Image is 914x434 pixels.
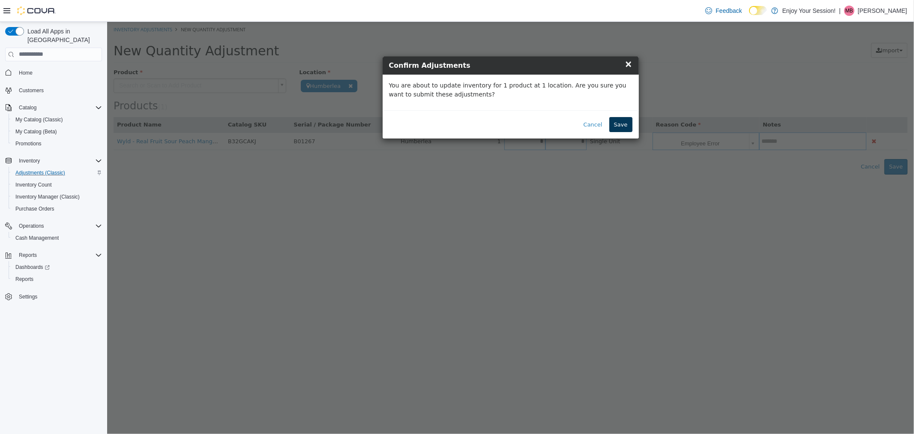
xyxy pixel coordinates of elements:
[12,262,53,272] a: Dashboards
[15,85,47,96] a: Customers
[12,115,102,125] span: My Catalog (Classic)
[15,85,102,96] span: Customers
[12,274,102,284] span: Reports
[15,250,40,260] button: Reports
[12,192,83,202] a: Inventory Manager (Classic)
[12,204,102,214] span: Purchase Orders
[15,181,52,188] span: Inventory Count
[15,235,59,241] span: Cash Management
[2,220,105,232] button: Operations
[15,169,65,176] span: Adjustments (Classic)
[2,102,105,114] button: Catalog
[15,292,41,302] a: Settings
[15,205,54,212] span: Purchase Orders
[15,264,50,271] span: Dashboards
[15,276,33,283] span: Reports
[12,127,102,137] span: My Catalog (Beta)
[9,203,105,215] button: Purchase Orders
[845,6,853,16] span: MB
[15,291,102,302] span: Settings
[12,168,69,178] a: Adjustments (Classic)
[19,157,40,164] span: Inventory
[282,59,525,77] p: You are about to update inventory for 1 product at 1 location. Are you sure you want to submit th...
[15,102,102,113] span: Catalog
[12,139,102,149] span: Promotions
[12,233,62,243] a: Cash Management
[15,250,102,260] span: Reports
[15,193,80,200] span: Inventory Manager (Classic)
[716,6,742,15] span: Feedback
[282,39,525,49] h4: Confirm Adjustments
[12,180,55,190] a: Inventory Count
[9,138,105,150] button: Promotions
[12,127,60,137] a: My Catalog (Beta)
[15,102,40,113] button: Catalog
[15,67,102,78] span: Home
[858,6,907,16] p: [PERSON_NAME]
[9,191,105,203] button: Inventory Manager (Classic)
[9,273,105,285] button: Reports
[12,139,45,149] a: Promotions
[2,66,105,79] button: Home
[472,95,500,111] button: Cancel
[518,37,525,47] span: ×
[782,6,836,16] p: Enjoy Your Session!
[2,84,105,96] button: Customers
[9,232,105,244] button: Cash Management
[12,262,102,272] span: Dashboards
[839,6,841,16] p: |
[15,68,36,78] a: Home
[9,167,105,179] button: Adjustments (Classic)
[15,128,57,135] span: My Catalog (Beta)
[2,249,105,261] button: Reports
[702,2,745,19] a: Feedback
[502,95,525,111] button: Save
[19,252,37,259] span: Reports
[9,114,105,126] button: My Catalog (Classic)
[9,261,105,273] a: Dashboards
[19,87,44,94] span: Customers
[9,179,105,191] button: Inventory Count
[12,233,102,243] span: Cash Management
[15,221,102,231] span: Operations
[9,126,105,138] button: My Catalog (Beta)
[12,274,37,284] a: Reports
[15,140,42,147] span: Promotions
[15,221,48,231] button: Operations
[15,116,63,123] span: My Catalog (Classic)
[19,293,37,300] span: Settings
[12,204,58,214] a: Purchase Orders
[2,155,105,167] button: Inventory
[15,156,102,166] span: Inventory
[12,115,66,125] a: My Catalog (Classic)
[12,180,102,190] span: Inventory Count
[844,6,854,16] div: Manjeet Brar
[749,6,767,15] input: Dark Mode
[19,69,33,76] span: Home
[12,168,102,178] span: Adjustments (Classic)
[19,104,36,111] span: Catalog
[12,192,102,202] span: Inventory Manager (Classic)
[5,63,102,325] nav: Complex example
[17,6,56,15] img: Cova
[24,27,102,44] span: Load All Apps in [GEOGRAPHIC_DATA]
[2,290,105,303] button: Settings
[19,223,44,229] span: Operations
[15,156,43,166] button: Inventory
